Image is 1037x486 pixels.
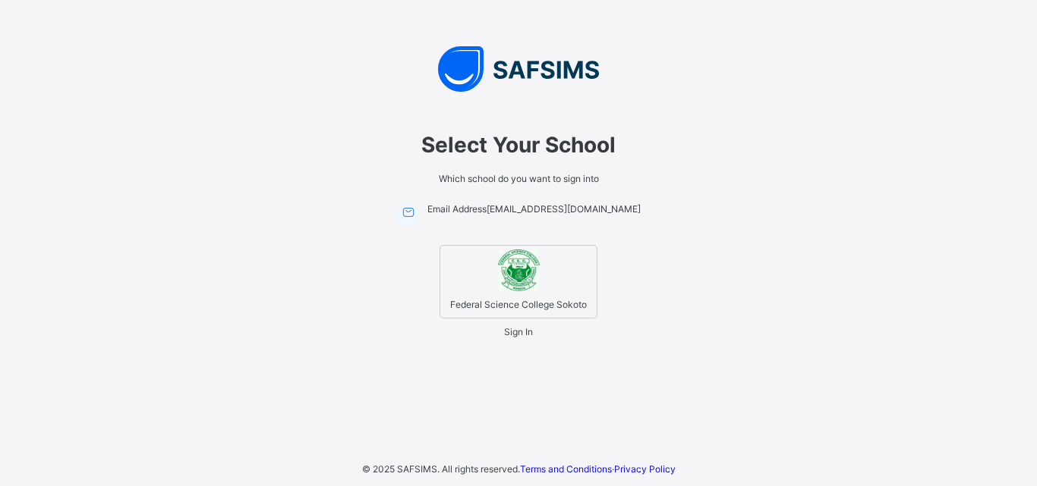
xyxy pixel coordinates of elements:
span: Which school do you want to sign into [306,173,731,184]
span: [EMAIL_ADDRESS][DOMAIN_NAME] [487,203,641,215]
span: · [520,463,676,475]
span: Select Your School [306,132,731,158]
span: Sign In [504,326,533,337]
span: Email Address [427,203,487,215]
img: Federal Science College Sokoto [498,249,540,291]
img: SAFSIMS Logo [291,46,746,92]
span: Federal Science College Sokoto [446,295,591,314]
a: Privacy Policy [614,463,676,475]
span: © 2025 SAFSIMS. All rights reserved. [362,463,520,475]
a: Terms and Conditions [520,463,612,475]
